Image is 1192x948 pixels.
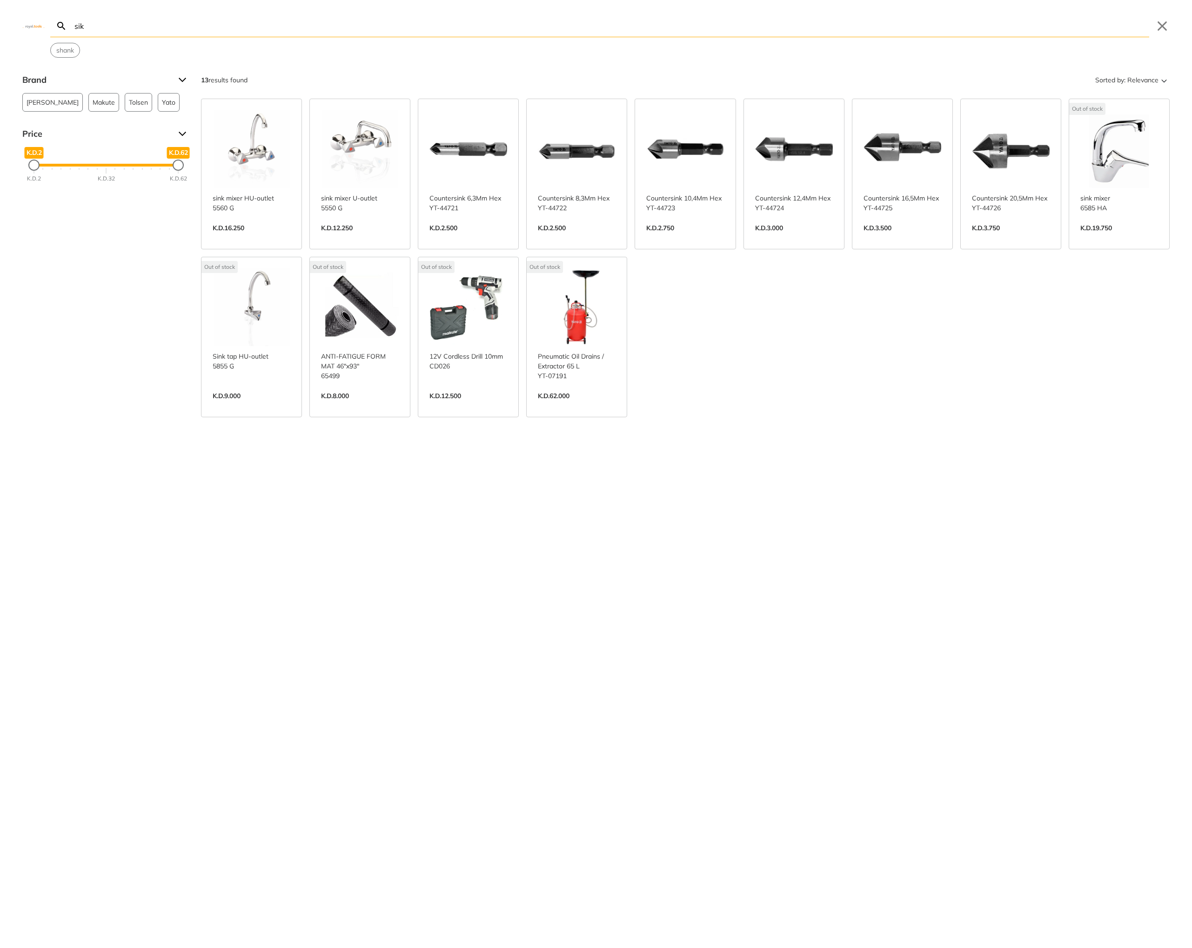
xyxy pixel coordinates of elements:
span: shank [56,46,74,55]
div: Maximum Price [173,160,184,171]
span: Relevance [1127,73,1159,87]
input: Search… [73,15,1149,37]
strong: 13 [201,76,208,84]
span: Yato [162,93,175,111]
button: Sorted by:Relevance Sort [1093,73,1170,87]
div: Suggestion: shank [50,43,80,58]
button: Select suggestion: shank [51,43,80,57]
span: Brand [22,73,171,87]
svg: Sort [1159,74,1170,86]
button: Tolsen [125,93,152,112]
button: [PERSON_NAME] [22,93,83,112]
button: Close [1155,19,1170,33]
div: results found [201,73,248,87]
div: Out of stock [310,261,346,273]
div: Out of stock [418,261,455,273]
span: [PERSON_NAME] [27,93,79,111]
svg: Search [56,20,67,32]
span: Tolsen [129,93,148,111]
div: K.D.62 [170,174,187,183]
span: Price [22,127,171,141]
div: K.D.2 [27,174,41,183]
div: Out of stock [527,261,563,273]
button: Yato [158,93,180,112]
div: Out of stock [1069,103,1105,115]
span: Makute [93,93,115,111]
button: Makute [88,93,119,112]
div: Minimum Price [28,160,40,171]
div: Out of stock [201,261,238,273]
div: K.D.32 [98,174,115,183]
img: Close [22,24,45,28]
